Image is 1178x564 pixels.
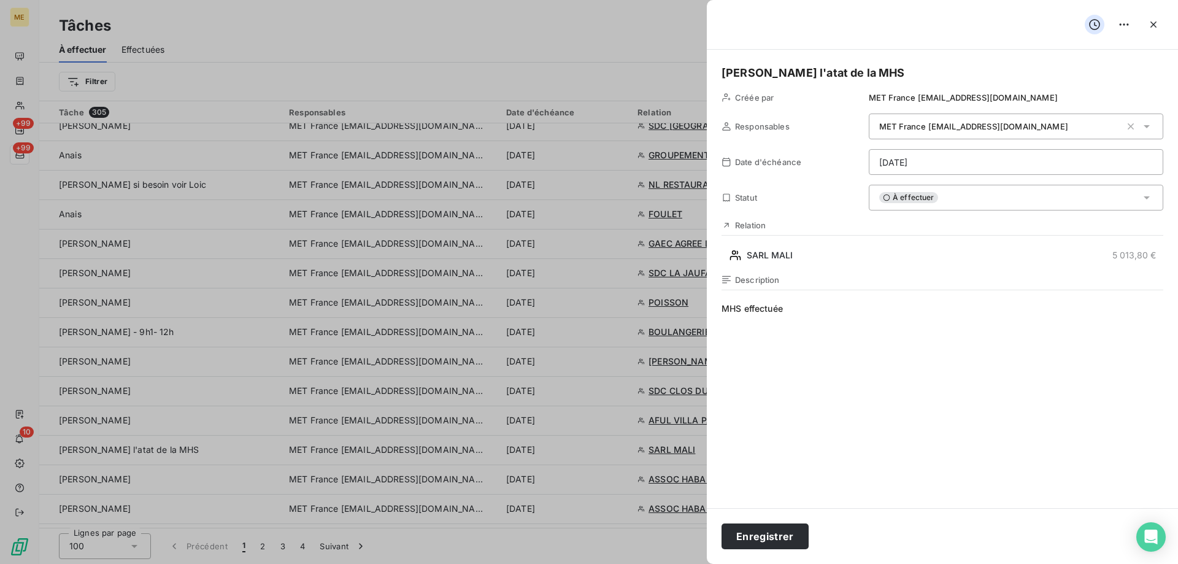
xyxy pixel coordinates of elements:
[869,93,1058,102] span: MET France [EMAIL_ADDRESS][DOMAIN_NAME]
[879,192,938,203] span: À effectuer
[735,193,757,203] span: Statut
[735,275,780,285] span: Description
[735,157,801,167] span: Date d'échéance
[735,93,774,102] span: Créée par
[722,245,1163,265] button: SARL MALI5 013,80 €
[1112,249,1156,261] span: 5 013,80 €
[1136,522,1166,552] div: Open Intercom Messenger
[879,122,1068,131] span: MET France [EMAIL_ADDRESS][DOMAIN_NAME]
[722,303,1163,538] span: MHS effectuée
[722,523,809,549] button: Enregistrer
[747,249,793,261] span: SARL MALI
[735,122,790,131] span: Responsables
[722,64,1163,82] h5: [PERSON_NAME] l'atat de la MHS
[869,149,1163,175] input: placeholder
[735,220,766,230] span: Relation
